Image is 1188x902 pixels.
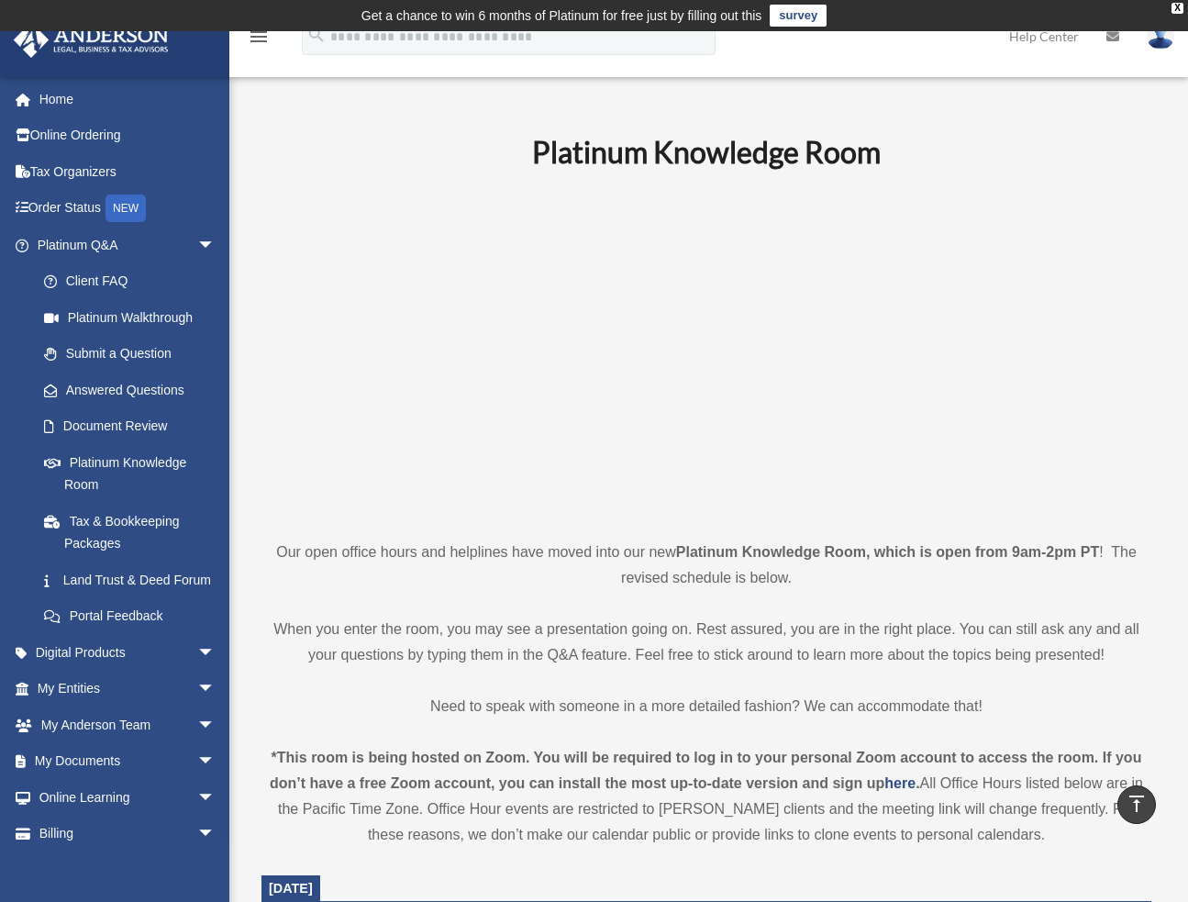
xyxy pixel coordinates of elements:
[26,336,243,373] a: Submit a Question
[26,562,243,598] a: Land Trust & Deed Forum
[261,694,1151,719] p: Need to speak with someone in a more detailed fashion? We can accommodate that!
[197,707,234,744] span: arrow_drop_down
[197,634,234,672] span: arrow_drop_down
[197,743,234,781] span: arrow_drop_down
[197,227,234,264] span: arrow_drop_down
[26,598,243,635] a: Portal Feedback
[13,743,243,780] a: My Documentsarrow_drop_down
[916,775,919,791] strong: .
[770,5,827,27] a: survey
[13,707,243,743] a: My Anderson Teamarrow_drop_down
[676,544,1099,560] strong: Platinum Knowledge Room, which is open from 9am-2pm PT
[26,408,243,445] a: Document Review
[1147,23,1174,50] img: User Pic
[261,617,1151,668] p: When you enter the room, you may see a presentation going on. Rest assured, you are in the right ...
[13,779,243,816] a: Online Learningarrow_drop_down
[197,816,234,853] span: arrow_drop_down
[13,81,243,117] a: Home
[261,540,1151,591] p: Our open office hours and helplines have moved into our new ! The revised schedule is below.
[13,227,243,263] a: Platinum Q&Aarrow_drop_down
[269,881,313,896] span: [DATE]
[1117,785,1156,824] a: vertical_align_top
[13,190,243,228] a: Order StatusNEW
[197,671,234,708] span: arrow_drop_down
[13,634,243,671] a: Digital Productsarrow_drop_down
[431,195,982,506] iframe: 231110_Toby_KnowledgeRoom
[1126,793,1148,815] i: vertical_align_top
[26,503,243,562] a: Tax & Bookkeeping Packages
[248,32,270,48] a: menu
[248,26,270,48] i: menu
[13,117,243,154] a: Online Ordering
[532,134,881,170] b: Platinum Knowledge Room
[197,779,234,817] span: arrow_drop_down
[13,816,243,852] a: Billingarrow_drop_down
[26,263,243,300] a: Client FAQ
[1171,3,1183,14] div: close
[8,22,174,58] img: Anderson Advisors Platinum Portal
[884,775,916,791] a: here
[105,195,146,222] div: NEW
[306,25,327,45] i: search
[26,299,243,336] a: Platinum Walkthrough
[261,745,1151,848] div: All Office Hours listed below are in the Pacific Time Zone. Office Hour events are restricted to ...
[13,153,243,190] a: Tax Organizers
[13,671,243,707] a: My Entitiesarrow_drop_down
[361,5,762,27] div: Get a chance to win 6 months of Platinum for free just by filling out this
[26,444,234,503] a: Platinum Knowledge Room
[26,372,243,408] a: Answered Questions
[270,750,1141,791] strong: *This room is being hosted on Zoom. You will be required to log in to your personal Zoom account ...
